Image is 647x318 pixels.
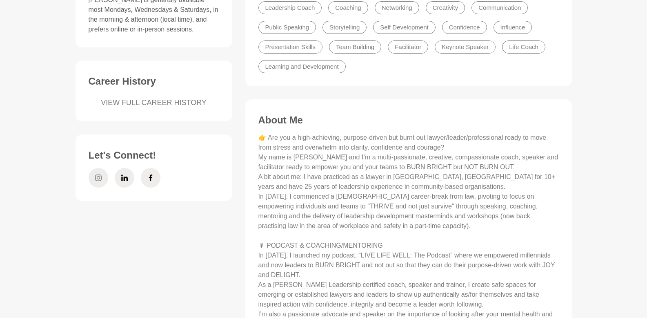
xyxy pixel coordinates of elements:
a: VIEW FULL CAREER HISTORY [89,97,219,108]
h3: Let's Connect! [89,149,219,161]
a: Facebook [141,168,160,188]
a: Instagram [89,168,108,188]
a: LinkedIn [115,168,134,188]
h3: Career History [89,75,219,87]
h3: About Me [258,114,559,126]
